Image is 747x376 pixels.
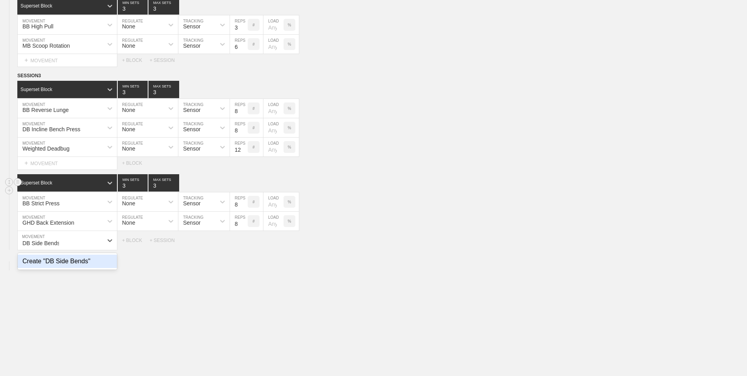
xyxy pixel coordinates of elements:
[22,220,74,226] div: GHD Back Extension
[17,263,21,270] span: +
[150,238,181,243] div: + SESSION
[122,107,135,113] div: None
[252,200,255,204] p: #
[22,23,54,30] div: BB High Pull
[708,338,747,376] iframe: Chat Widget
[183,145,200,152] div: Sensor
[22,43,70,49] div: MB Scoop Rotation
[252,42,255,47] p: #
[122,58,150,63] div: + BLOCK
[148,174,179,192] input: None
[122,238,150,243] div: + BLOCK
[252,126,255,130] p: #
[150,58,181,63] div: + SESSION
[183,220,200,226] div: Sensor
[263,15,284,34] input: Any
[288,219,291,223] p: %
[17,157,117,170] div: MOVEMENT
[288,200,291,204] p: %
[20,87,52,92] div: Superset Block
[122,220,135,226] div: None
[17,73,41,78] span: SESSION 3
[122,160,150,166] div: + BLOCK
[22,126,80,132] div: DB Incline Bench Press
[263,118,284,137] input: Any
[263,192,284,211] input: Any
[20,3,52,9] div: Superset Block
[183,23,200,30] div: Sensor
[252,106,255,111] p: #
[183,43,200,49] div: Sensor
[22,200,59,207] div: BB Strict Press
[18,255,117,268] div: Create "DB Side Bends"
[17,54,117,67] div: MOVEMENT
[288,145,291,149] p: %
[288,42,291,47] p: %
[263,99,284,118] input: Any
[252,145,255,149] p: #
[122,23,135,30] div: None
[183,126,200,132] div: Sensor
[122,43,135,49] div: None
[122,200,135,207] div: None
[122,145,135,152] div: None
[288,126,291,130] p: %
[263,138,284,156] input: Any
[122,126,135,132] div: None
[183,200,200,207] div: Sensor
[22,145,70,152] div: Weighted Deadbug
[183,107,200,113] div: Sensor
[288,106,291,111] p: %
[17,261,54,270] div: WEEK 3
[263,212,284,231] input: Any
[252,23,255,27] p: #
[22,107,69,113] div: BB Reverse Lunge
[24,57,28,63] span: +
[288,23,291,27] p: %
[148,81,179,98] input: None
[20,180,52,186] div: Superset Block
[263,35,284,54] input: Any
[24,160,28,166] span: +
[252,219,255,223] p: #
